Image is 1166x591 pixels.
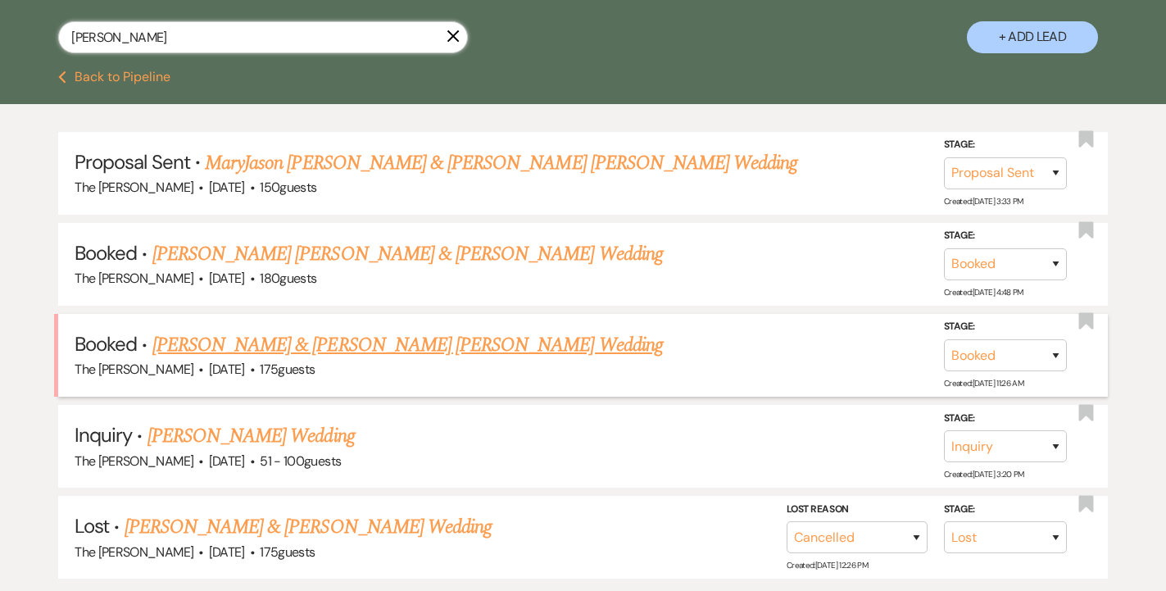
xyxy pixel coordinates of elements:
button: Back to Pipeline [58,70,170,84]
span: Created: [DATE] 11:26 AM [944,378,1023,389]
a: [PERSON_NAME] [PERSON_NAME] & [PERSON_NAME] Wedding [152,239,663,269]
label: Stage: [944,410,1067,428]
label: Lost Reason [787,501,928,519]
span: Booked [75,331,137,357]
button: + Add Lead [967,21,1098,53]
label: Stage: [944,136,1067,154]
label: Stage: [944,227,1067,245]
span: Lost [75,513,109,539]
span: 51 - 100 guests [260,452,341,470]
span: Booked [75,240,137,266]
a: MaryJason [PERSON_NAME] & [PERSON_NAME] [PERSON_NAME] Wedding [205,148,797,178]
span: [DATE] [209,361,245,378]
span: Created: [DATE] 3:33 PM [944,196,1023,207]
span: Created: [DATE] 4:48 PM [944,287,1023,298]
a: [PERSON_NAME] & [PERSON_NAME] Wedding [125,512,492,542]
span: The [PERSON_NAME] [75,179,193,196]
span: [DATE] [209,543,245,561]
label: Stage: [944,318,1067,336]
a: [PERSON_NAME] Wedding [147,421,355,451]
span: Inquiry [75,422,132,448]
label: Stage: [944,501,1067,519]
span: 150 guests [260,179,316,196]
span: Proposal Sent [75,149,190,175]
span: 175 guests [260,543,315,561]
span: The [PERSON_NAME] [75,543,193,561]
span: The [PERSON_NAME] [75,452,193,470]
span: [DATE] [209,179,245,196]
span: [DATE] [209,452,245,470]
span: Created: [DATE] 12:26 PM [787,560,868,571]
input: Search by name, event date, email address or phone number [58,21,468,53]
span: [DATE] [209,270,245,287]
span: The [PERSON_NAME] [75,270,193,287]
span: Created: [DATE] 3:20 PM [944,469,1024,480]
a: [PERSON_NAME] & [PERSON_NAME] [PERSON_NAME] Wedding [152,330,663,360]
span: The [PERSON_NAME] [75,361,193,378]
span: 175 guests [260,361,315,378]
span: 180 guests [260,270,316,287]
